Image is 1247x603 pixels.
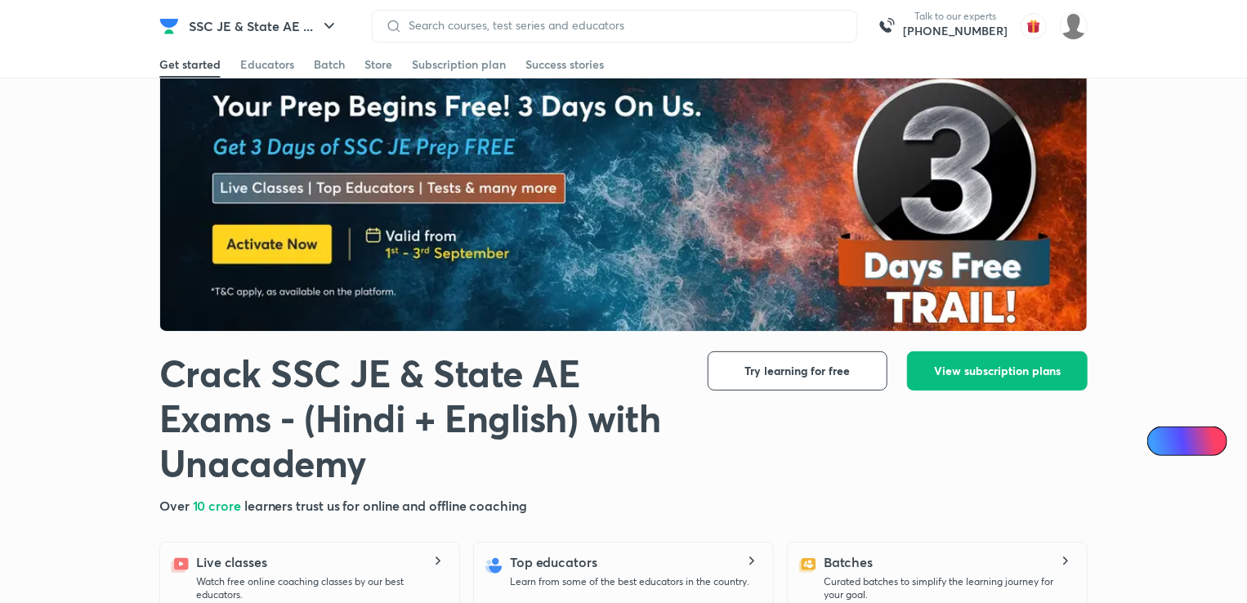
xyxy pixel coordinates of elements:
a: Batch [314,51,345,78]
div: Store [364,56,392,73]
img: avatar [1021,13,1047,39]
span: View subscription plans [934,363,1061,379]
div: Batch [314,56,345,73]
p: Talk to our experts [903,10,1008,23]
span: Try learning for free [745,363,851,379]
h5: Top educators [510,552,597,572]
span: learners trust us for online and offline coaching [244,497,527,514]
a: Educators [240,51,294,78]
button: SSC JE & State AE ... [179,10,349,42]
img: Company Logo [159,16,179,36]
h1: Crack SSC JE & State AE Exams - (Hindi + English) with Unacademy [159,351,682,486]
input: Search courses, test series and educators [402,19,843,32]
button: View subscription plans [907,351,1088,391]
div: Get started [159,56,221,73]
p: Watch free online coaching classes by our best educators. [196,575,446,601]
a: Subscription plan [412,51,506,78]
img: Ajay [1060,12,1088,40]
p: Curated batches to simplify the learning journey for your goal. [824,575,1074,601]
div: Success stories [525,56,604,73]
h5: Live classes [196,552,267,572]
span: 10 crore [193,497,244,514]
p: Learn from some of the best educators in the country. [510,575,749,588]
img: call-us [870,10,903,42]
div: Subscription plan [412,56,506,73]
img: Icon [1157,435,1170,448]
a: Ai Doubts [1147,427,1227,456]
a: Store [364,51,392,78]
a: Success stories [525,51,604,78]
div: Educators [240,56,294,73]
a: Get started [159,51,221,78]
h5: Batches [824,552,873,572]
button: Try learning for free [708,351,887,391]
span: Ai Doubts [1174,435,1218,448]
a: [PHONE_NUMBER] [903,23,1008,39]
span: Over [159,497,193,514]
